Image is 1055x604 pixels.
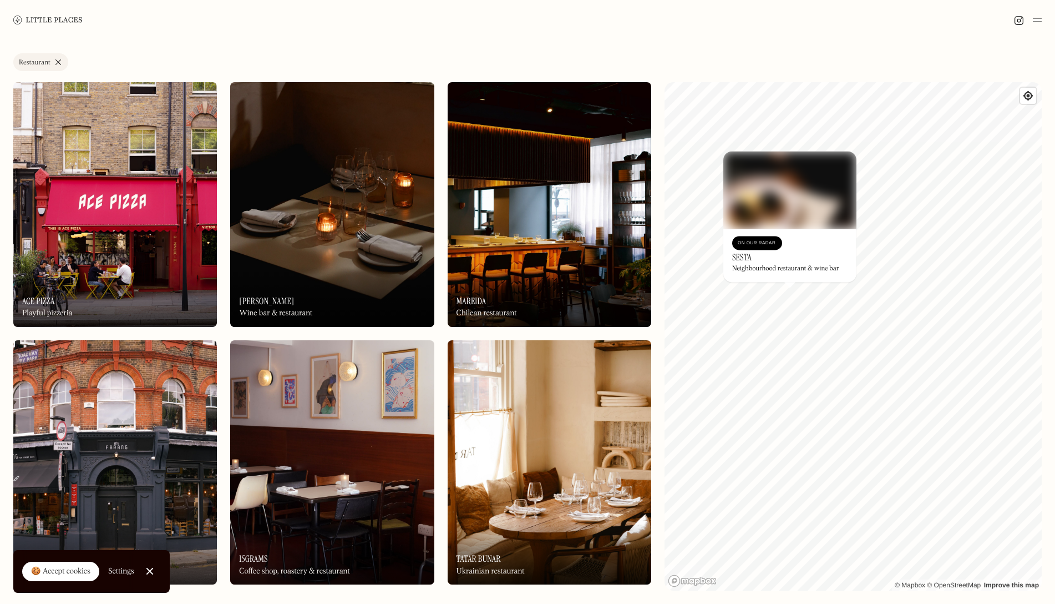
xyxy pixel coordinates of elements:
a: 15grams15grams15gramsCoffee shop, roastery & restaurant [230,340,434,585]
h3: Tatar Bunar [457,553,501,564]
div: Settings [108,567,134,575]
div: On Our Radar [738,238,777,249]
div: Playful pizzeria [22,309,73,318]
a: Ace PizzaAce PizzaAce PizzaPlayful pizzeria [13,82,217,327]
div: Ukrainian restaurant [457,567,525,576]
h3: Ace Pizza [22,296,55,306]
img: Sesta [723,151,856,229]
img: Tatar Bunar [448,340,651,585]
img: Farang [13,340,217,585]
a: Mapbox [895,581,925,589]
h3: Sesta [732,252,752,263]
button: Find my location [1020,88,1036,104]
a: Restaurant [13,53,68,71]
a: LunaLuna[PERSON_NAME]Wine bar & restaurant [230,82,434,327]
a: Settings [108,559,134,584]
div: Wine bar & restaurant [239,309,312,318]
div: Restaurant [19,59,50,66]
a: Close Cookie Popup [139,560,161,582]
a: Tatar BunarTatar BunarTatar BunarUkrainian restaurant [448,340,651,585]
div: 🍪 Accept cookies [31,566,90,577]
a: OpenStreetMap [927,581,981,589]
a: FarangFarangFarangModern Thai restaurant [13,340,217,585]
div: Chilean restaurant [457,309,517,318]
h3: [PERSON_NAME] [239,296,294,306]
div: Close Cookie Popup [149,571,150,572]
a: SestaSestaOn Our RadarSestaNeighbourhood restaurant & wine bar [723,151,856,282]
img: Mareida [448,82,651,327]
img: Ace Pizza [13,82,217,327]
img: 15grams [230,340,434,585]
a: Improve this map [984,581,1039,589]
img: Luna [230,82,434,327]
a: MareidaMareidaMareidaChilean restaurant [448,82,651,327]
a: Mapbox homepage [668,575,717,587]
a: 🍪 Accept cookies [22,562,99,582]
h3: Mareida [457,296,486,306]
div: Coffee shop, roastery & restaurant [239,567,350,576]
div: Neighbourhood restaurant & wine bar [732,265,839,273]
h3: 15grams [239,553,267,564]
canvas: Map [665,82,1042,591]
